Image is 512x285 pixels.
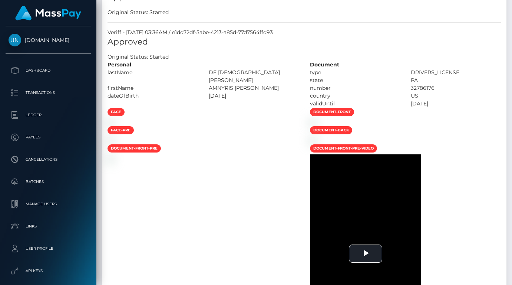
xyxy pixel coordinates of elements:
p: Payees [9,132,88,143]
a: Cancellations [6,150,91,169]
div: dateOfBirth [102,92,203,100]
div: lastName [102,69,203,84]
span: document-back [310,126,352,134]
div: firstName [102,84,203,92]
strong: Personal [108,61,131,68]
img: MassPay Logo [15,6,81,20]
p: Batches [9,176,88,187]
img: 7d97c004-1460-4e81-8c52-d2c9f31745ed [310,138,316,144]
span: face-pre [108,126,134,134]
a: Batches [6,173,91,191]
p: User Profile [9,243,88,254]
div: AMNYRIS [PERSON_NAME] [203,84,304,92]
p: Manage Users [9,199,88,210]
img: 8bec1cd8-f7f5-49fd-ac19-d0df96058f49 [310,119,316,125]
div: PA [405,76,506,84]
span: face [108,108,125,116]
a: User Profile [6,239,91,258]
p: Dashboard [9,65,88,76]
a: Dashboard [6,61,91,80]
h5: Approved [108,36,501,48]
div: [DATE] [203,92,304,100]
strong: Document [310,61,339,68]
a: Manage Users [6,195,91,213]
a: Transactions [6,83,91,102]
a: Ledger [6,106,91,124]
p: Ledger [9,109,88,121]
div: 32786176 [405,84,506,92]
p: API Keys [9,265,88,276]
div: type [304,69,406,76]
a: Payees [6,128,91,147]
div: country [304,92,406,100]
span: document-front [310,108,354,116]
div: US [405,92,506,100]
h7: Original Status: Started [108,53,169,60]
a: API Keys [6,262,91,280]
button: Play Video [349,245,382,263]
span: document-front-pre-video [310,144,377,153]
p: Transactions [9,87,88,98]
img: 1eefb149-fb3d-4330-af8c-0b705f0cc9f4 [108,138,113,144]
img: Unlockt.me [9,34,21,46]
div: number [304,84,406,92]
span: document-front-pre [108,144,161,153]
span: [DOMAIN_NAME] [6,37,91,43]
div: [DATE] [405,100,506,108]
div: Veriff - [DATE] 03:36AM / e1dd72df-5abe-4213-a85d-77d7564ffd93 [102,29,506,36]
div: DE [DEMOGRAPHIC_DATA][PERSON_NAME] [203,69,304,84]
div: validUntil [304,100,406,108]
div: DRIVERS_LICENSE [405,69,506,76]
h7: Original Status: Started [108,9,169,16]
img: 56a0e78c-a2e7-44a5-abf3-d36196164eec [108,119,113,125]
p: Cancellations [9,154,88,165]
img: a350da8b-b81c-4259-8a56-f2dad5db98f9 [108,156,113,162]
div: state [304,76,406,84]
a: Links [6,217,91,236]
p: Links [9,221,88,232]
